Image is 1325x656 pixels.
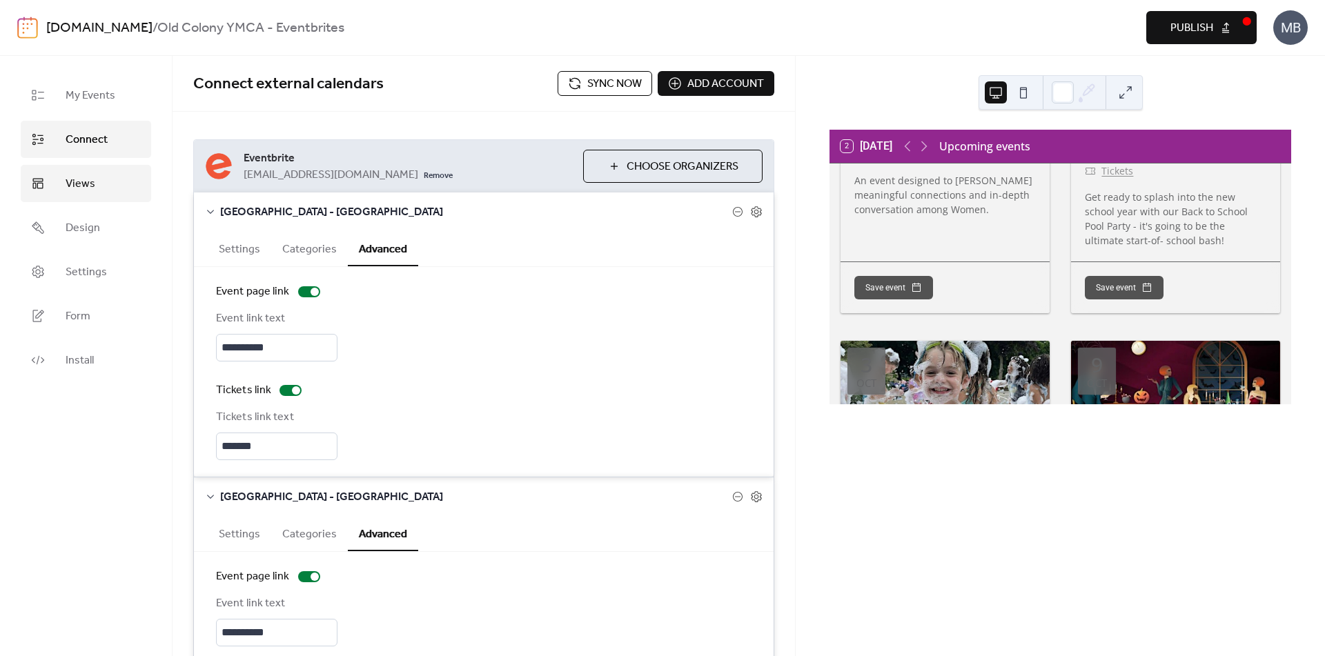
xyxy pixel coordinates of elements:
[66,308,90,325] span: Form
[1091,355,1103,375] div: 9
[216,382,271,399] div: Tickets link
[216,568,290,585] div: Event page link
[836,137,897,156] button: 2[DATE]
[1085,276,1164,299] button: Save event
[66,88,115,104] span: My Events
[21,297,151,335] a: Form
[1101,164,1133,177] a: Tickets
[583,150,763,183] button: Choose Organizers
[271,516,348,550] button: Categories
[157,15,344,41] b: Old Colony YMCA - Eventbrites
[21,77,151,114] a: My Events
[216,409,335,426] div: Tickets link text
[658,71,774,96] button: Add account
[1146,11,1257,44] button: Publish
[558,71,652,96] button: Sync now
[939,138,1030,155] div: Upcoming events
[66,220,100,237] span: Design
[861,355,872,375] div: 3
[46,15,153,41] a: [DOMAIN_NAME]
[66,264,107,281] span: Settings
[1071,190,1280,248] div: Get ready to splash into the new school year with our Back to School Pool Party - it's going to b...
[17,17,38,39] img: logo
[21,253,151,290] a: Settings
[244,150,572,167] span: Eventbrite
[153,15,157,41] b: /
[208,231,271,265] button: Settings
[21,165,151,202] a: Views
[208,516,271,550] button: Settings
[348,516,418,551] button: Advanced
[1273,10,1308,45] div: MB
[841,173,1050,217] div: An event designed to [PERSON_NAME] meaningful connections and in-depth conversation among Women.
[193,69,384,99] span: Connect external calendars
[1087,378,1107,388] div: Oct
[856,378,876,388] div: Oct
[205,152,233,180] img: eventbrite
[244,167,418,183] span: [EMAIL_ADDRESS][DOMAIN_NAME]
[220,204,732,221] span: [GEOGRAPHIC_DATA] - [GEOGRAPHIC_DATA]
[687,76,764,92] span: Add account
[66,132,108,148] span: Connect
[271,231,348,265] button: Categories
[627,159,738,175] span: Choose Organizers
[220,489,732,506] span: [GEOGRAPHIC_DATA] - [GEOGRAPHIC_DATA]
[66,352,94,369] span: Install
[21,121,151,158] a: Connect
[216,284,290,300] div: Event page link
[216,595,335,612] div: Event link text
[854,276,933,299] button: Save event
[1170,20,1213,37] span: Publish
[424,170,453,181] span: Remove
[587,76,642,92] span: Sync now
[66,176,95,192] span: Views
[21,209,151,246] a: Design
[216,310,335,327] div: Event link text
[1085,163,1096,179] div: ​
[21,341,151,379] a: Install
[348,231,418,266] button: Advanced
